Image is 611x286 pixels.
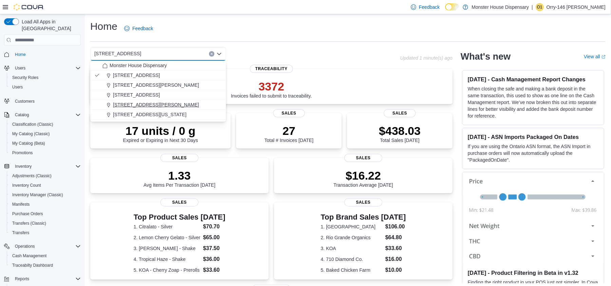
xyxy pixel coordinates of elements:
[134,267,201,273] dt: 5. KOA - Cherry Zoap - Prerolls
[532,3,533,11] p: |
[15,52,26,57] span: Home
[90,110,226,120] button: [STREET_ADDRESS][US_STATE]
[90,90,226,100] button: [STREET_ADDRESS]
[7,251,83,261] button: Cash Management
[134,256,201,263] dt: 4. Tropical Haze - Shake
[264,124,313,138] p: 27
[7,200,83,209] button: Manifests
[321,267,383,273] dt: 5. Baked Chicken Farm
[12,211,43,217] span: Purchase Orders
[12,64,81,72] span: Users
[7,261,83,270] button: Traceabilty Dashboard
[250,65,293,73] span: Traceability
[94,49,141,58] span: [STREET_ADDRESS]
[12,50,28,59] a: Home
[379,124,421,143] div: Total Sales [DATE]
[9,252,49,260] a: Cash Management
[9,210,46,218] a: Purchase Orders
[203,233,226,242] dd: $65.00
[9,191,66,199] a: Inventory Manager (Classic)
[9,181,81,189] span: Inventory Count
[90,20,117,33] h1: Home
[1,96,83,106] button: Customers
[113,111,187,118] span: [STREET_ADDRESS][US_STATE]
[9,200,81,208] span: Manifests
[134,223,201,230] dt: 1. Citralato - Silver
[7,190,83,200] button: Inventory Manager (Classic)
[7,120,83,129] button: Classification (Classic)
[110,62,167,69] span: Monster House Dispensary
[15,65,25,71] span: Users
[385,244,406,252] dd: $33.60
[12,97,37,105] a: Customers
[134,234,201,241] dt: 2. Lemon Cherry Gelato - Silver
[7,148,83,158] button: Promotions
[9,261,81,269] span: Traceabilty Dashboard
[344,198,382,206] span: Sales
[1,63,83,73] button: Users
[321,245,383,252] dt: 3. KOA
[144,169,215,182] p: 1.33
[15,276,29,282] span: Reports
[9,219,81,227] span: Transfers (Classic)
[90,61,226,70] button: Monster House Dispensary
[12,122,53,127] span: Classification (Classic)
[12,111,32,119] button: Catalog
[7,129,83,139] button: My Catalog (Classic)
[9,210,81,218] span: Purchase Orders
[7,73,83,82] button: Security Roles
[12,111,81,119] span: Catalog
[12,131,50,137] span: My Catalog (Classic)
[408,0,442,14] a: Feedback
[9,120,81,128] span: Classification (Classic)
[9,252,81,260] span: Cash Management
[15,112,29,118] span: Catalog
[113,72,160,79] span: [STREET_ADDRESS]
[134,213,225,221] h3: Top Product Sales [DATE]
[385,233,406,242] dd: $64.80
[385,266,406,274] dd: $10.00
[9,74,41,82] a: Security Roles
[468,85,598,119] p: When closing the safe and making a bank deposit in the same transaction, this used to show as one...
[9,130,81,138] span: My Catalog (Classic)
[90,100,226,110] button: [STREET_ADDRESS][PERSON_NAME]
[113,91,160,98] span: [STREET_ADDRESS]
[12,275,81,283] span: Reports
[1,242,83,251] button: Operations
[9,200,32,208] a: Manifests
[9,139,48,147] a: My Catalog (Beta)
[9,139,81,147] span: My Catalog (Beta)
[90,80,226,90] button: [STREET_ADDRESS][PERSON_NAME]
[384,109,416,117] span: Sales
[123,124,198,143] div: Expired or Expiring in Next 30 Days
[12,263,53,268] span: Traceabilty Dashboard
[472,3,529,11] p: Monster House Dispensary
[144,169,215,188] div: Avg Items Per Transaction [DATE]
[12,242,38,250] button: Operations
[9,149,81,157] span: Promotions
[134,245,201,252] dt: 3. [PERSON_NAME] - Shake
[9,229,32,237] a: Transfers
[7,219,83,228] button: Transfers (Classic)
[132,25,153,32] span: Feedback
[7,171,83,181] button: Adjustments (Classic)
[1,274,83,284] button: Reports
[419,4,440,11] span: Feedback
[14,4,44,11] img: Cova
[7,139,83,148] button: My Catalog (Beta)
[12,162,81,170] span: Inventory
[1,162,83,171] button: Inventory
[602,55,606,59] svg: External link
[12,50,81,59] span: Home
[12,84,23,90] span: Users
[379,124,421,138] p: $438.03
[9,191,81,199] span: Inventory Manager (Classic)
[9,219,49,227] a: Transfers (Classic)
[19,18,81,32] span: Load All Apps in [GEOGRAPHIC_DATA]
[333,169,393,188] div: Transaction Average [DATE]
[468,76,598,83] h3: [DATE] - Cash Management Report Changes
[15,99,35,104] span: Customers
[203,244,226,252] dd: $37.50
[9,181,44,189] a: Inventory Count
[90,70,226,80] button: [STREET_ADDRESS]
